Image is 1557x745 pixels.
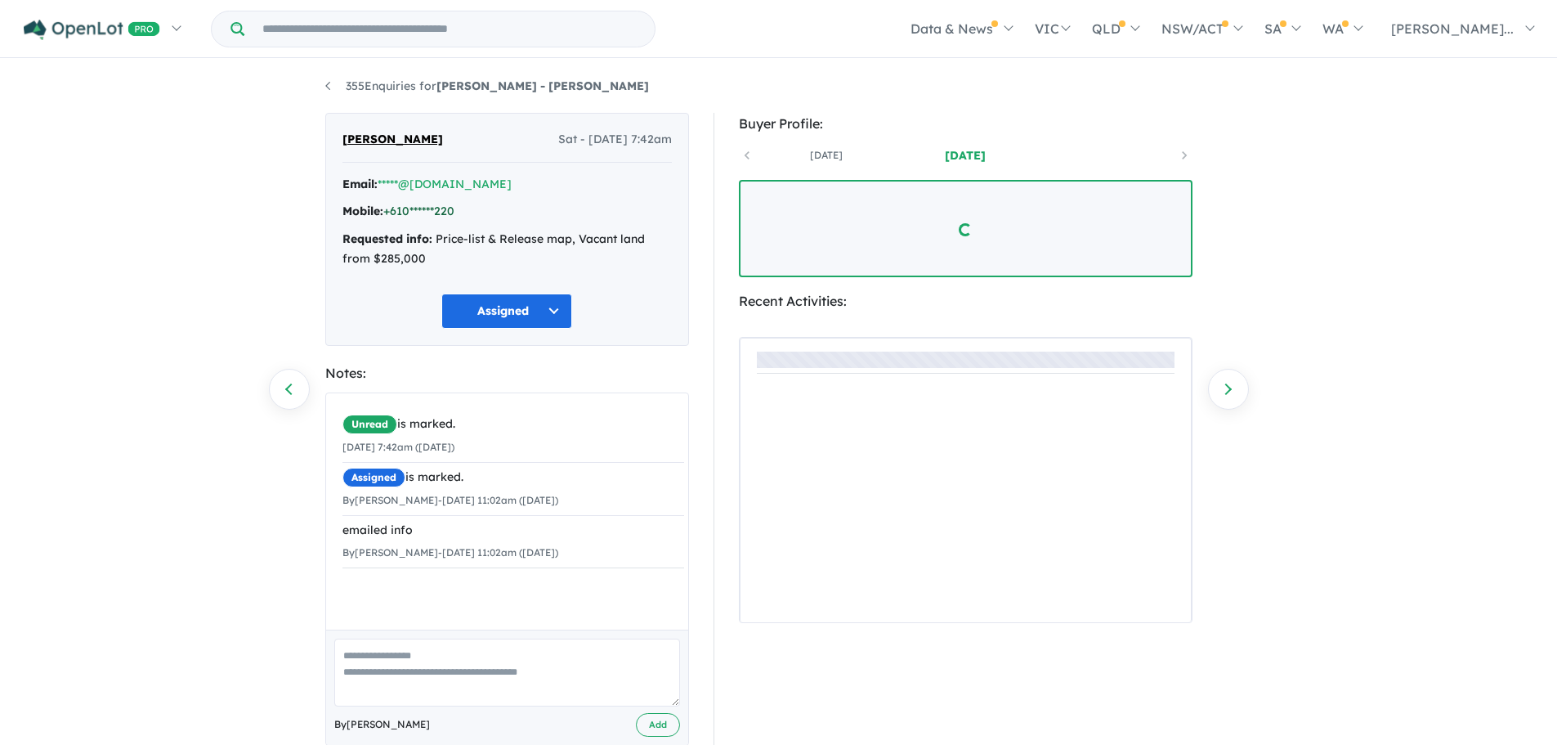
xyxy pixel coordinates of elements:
[342,130,443,150] span: [PERSON_NAME]
[342,415,397,434] span: Unread
[342,204,383,218] strong: Mobile:
[325,77,1233,96] nav: breadcrumb
[24,20,160,40] img: Openlot PRO Logo White
[1391,20,1514,37] span: [PERSON_NAME]...
[636,713,680,737] button: Add
[436,79,649,93] strong: [PERSON_NAME] - [PERSON_NAME]
[558,130,672,150] span: Sat - [DATE] 7:42am
[248,11,651,47] input: Try estate name, suburb, builder or developer
[896,147,1035,164] a: [DATE]
[325,362,689,384] div: Notes:
[342,441,454,453] small: [DATE] 7:42am ([DATE])
[342,230,672,269] div: Price-list & Release map, Vacant land from $285,000
[441,294,572,329] button: Assigned
[342,494,558,506] small: By [PERSON_NAME] - [DATE] 11:02am ([DATE])
[334,716,430,733] span: By [PERSON_NAME]
[342,468,684,487] div: is marked.
[757,147,896,164] a: [DATE]
[342,231,432,246] strong: Requested info:
[342,468,405,487] span: Assigned
[342,521,684,541] div: emailed info
[325,79,649,93] a: 355Enquiries for[PERSON_NAME] - [PERSON_NAME]
[342,177,378,191] strong: Email:
[739,113,1192,135] div: Buyer Profile:
[739,290,1192,312] div: Recent Activities:
[342,546,558,559] small: By [PERSON_NAME] - [DATE] 11:02am ([DATE])
[342,415,684,434] div: is marked.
